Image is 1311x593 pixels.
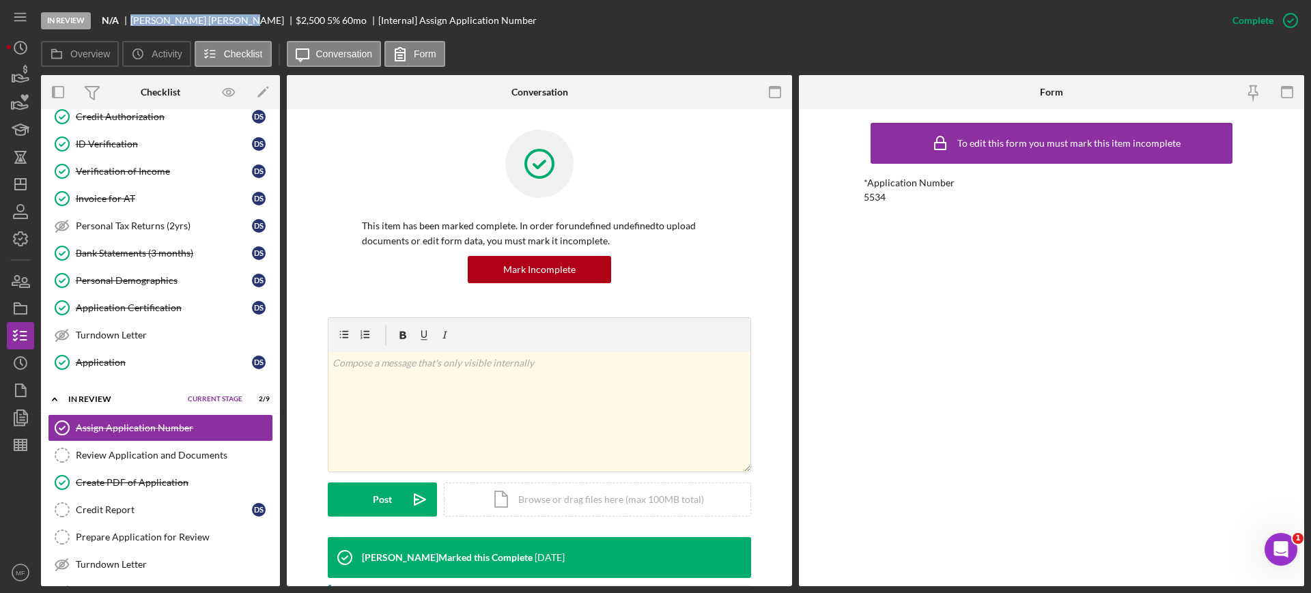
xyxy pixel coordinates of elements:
[1293,533,1303,544] span: 1
[252,246,266,260] div: D S
[48,442,273,469] a: Review Application and Documents
[188,395,242,403] span: Current Stage
[76,422,272,433] div: Assign Application Number
[48,294,273,321] a: Application CertificationDS
[224,48,263,59] label: Checklist
[68,395,181,403] div: In Review
[362,552,533,563] div: [PERSON_NAME] Marked this Complete
[76,166,252,177] div: Verification of Income
[1265,533,1297,566] iframe: Intercom live chat
[468,256,611,283] button: Mark Incomplete
[864,177,1239,188] div: *Application Number
[252,274,266,287] div: D S
[76,330,272,341] div: Turndown Letter
[195,41,272,67] button: Checklist
[378,15,537,26] div: [Internal] Assign Application Number
[957,138,1181,149] div: To edit this form you must mark this item incomplete
[48,496,273,523] a: Credit ReportDS
[511,87,568,98] div: Conversation
[16,569,25,577] text: MF
[48,212,273,240] a: Personal Tax Returns (2yrs)DS
[76,302,252,313] div: Application Certification
[130,15,296,26] div: [PERSON_NAME] [PERSON_NAME]
[76,248,252,259] div: Bank Statements (3 months)
[48,414,273,442] a: Assign Application Number
[1219,7,1304,34] button: Complete
[48,103,273,130] a: Credit AuthorizationDS
[252,137,266,151] div: D S
[1040,87,1063,98] div: Form
[535,552,565,563] time: 2025-09-09 18:20
[342,15,367,26] div: 60 mo
[102,15,119,26] b: N/A
[48,267,273,294] a: Personal DemographicsDS
[864,192,886,203] div: 5534
[384,41,445,67] button: Form
[252,110,266,124] div: D S
[76,559,272,570] div: Turndown Letter
[252,503,266,517] div: D S
[76,450,272,461] div: Review Application and Documents
[48,523,273,551] a: Prepare Application for Review
[414,48,436,59] label: Form
[287,41,382,67] button: Conversation
[296,14,325,26] span: $2,500
[41,41,119,67] button: Overview
[70,48,110,59] label: Overview
[76,532,272,543] div: Prepare Application for Review
[252,164,266,178] div: D S
[122,41,191,67] button: Activity
[152,48,182,59] label: Activity
[48,349,273,376] a: ApplicationDS
[252,219,266,233] div: D S
[1232,7,1273,34] div: Complete
[76,193,252,204] div: Invoice for AT
[328,482,437,517] button: Post
[48,185,273,212] a: Invoice for ATDS
[76,220,252,231] div: Personal Tax Returns (2yrs)
[48,469,273,496] a: Create PDF of Application
[252,356,266,369] div: D S
[141,87,180,98] div: Checklist
[373,482,392,517] div: Post
[362,218,717,249] p: This item has been marked complete. In order for undefined undefined to upload documents or edit ...
[76,357,252,368] div: Application
[7,559,34,586] button: MF
[48,551,273,578] a: Turndown Letter
[48,321,273,349] a: Turndown Letter
[76,477,272,488] div: Create PDF of Application
[41,12,91,29] div: In Review
[503,256,576,283] div: Mark Incomplete
[252,192,266,205] div: D S
[252,301,266,315] div: D S
[327,15,340,26] div: 5 %
[48,130,273,158] a: ID VerificationDS
[316,48,373,59] label: Conversation
[48,240,273,267] a: Bank Statements (3 months)DS
[245,395,270,403] div: 2 / 9
[48,158,273,185] a: Verification of IncomeDS
[76,139,252,149] div: ID Verification
[76,111,252,122] div: Credit Authorization
[76,275,252,286] div: Personal Demographics
[76,504,252,515] div: Credit Report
